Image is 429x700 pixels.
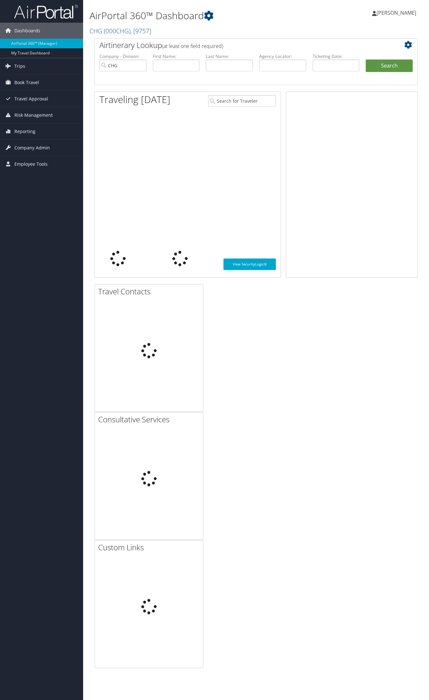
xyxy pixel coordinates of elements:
[259,53,306,60] label: Agency Locator:
[98,286,203,297] h2: Travel Contacts
[313,53,360,60] label: Ticketing Date:
[14,75,39,91] span: Book Travel
[14,107,53,123] span: Risk Management
[14,4,78,19] img: airportal-logo.png
[14,23,40,39] span: Dashboards
[14,123,35,139] span: Reporting
[99,53,146,60] label: Company - Division:
[14,58,25,74] span: Trips
[14,156,48,172] span: Employee Tools
[99,40,386,51] h2: Airtinerary Lookup
[14,140,50,156] span: Company Admin
[372,3,423,22] a: [PERSON_NAME]
[377,9,416,16] span: [PERSON_NAME]
[162,43,223,50] span: (at least one field required)
[153,53,200,60] label: First Name:
[208,95,276,107] input: Search for Traveler
[90,27,151,35] a: CHG
[223,259,276,270] a: View SecurityLogic®
[14,91,48,107] span: Travel Approval
[99,93,170,106] h1: Traveling [DATE]
[130,27,151,35] span: , [ 9757 ]
[90,9,312,22] h1: AirPortal 360™ Dashboard
[206,53,253,60] label: Last Name:
[104,27,130,35] span: ( 000CHG )
[366,60,413,72] button: Search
